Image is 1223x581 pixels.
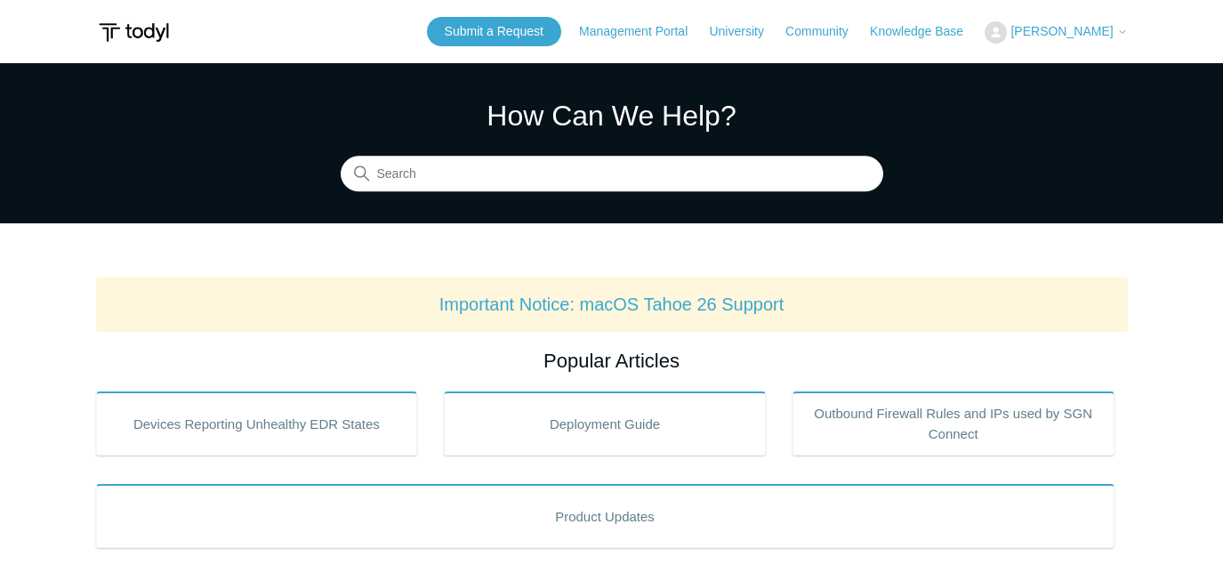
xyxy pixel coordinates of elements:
[444,391,766,456] a: Deployment Guide
[439,295,784,314] a: Important Notice: macOS Tahoe 26 Support
[870,22,981,41] a: Knowledge Base
[1010,24,1113,38] span: [PERSON_NAME]
[709,22,781,41] a: University
[341,94,883,137] h1: How Can We Help?
[785,22,866,41] a: Community
[96,391,418,456] a: Devices Reporting Unhealthy EDR States
[96,346,1128,375] h2: Popular Articles
[96,16,172,49] img: Todyl Support Center Help Center home page
[427,17,561,46] a: Submit a Request
[985,21,1127,44] button: [PERSON_NAME]
[341,157,883,192] input: Search
[579,22,705,41] a: Management Portal
[793,391,1114,456] a: Outbound Firewall Rules and IPs used by SGN Connect
[96,484,1114,548] a: Product Updates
